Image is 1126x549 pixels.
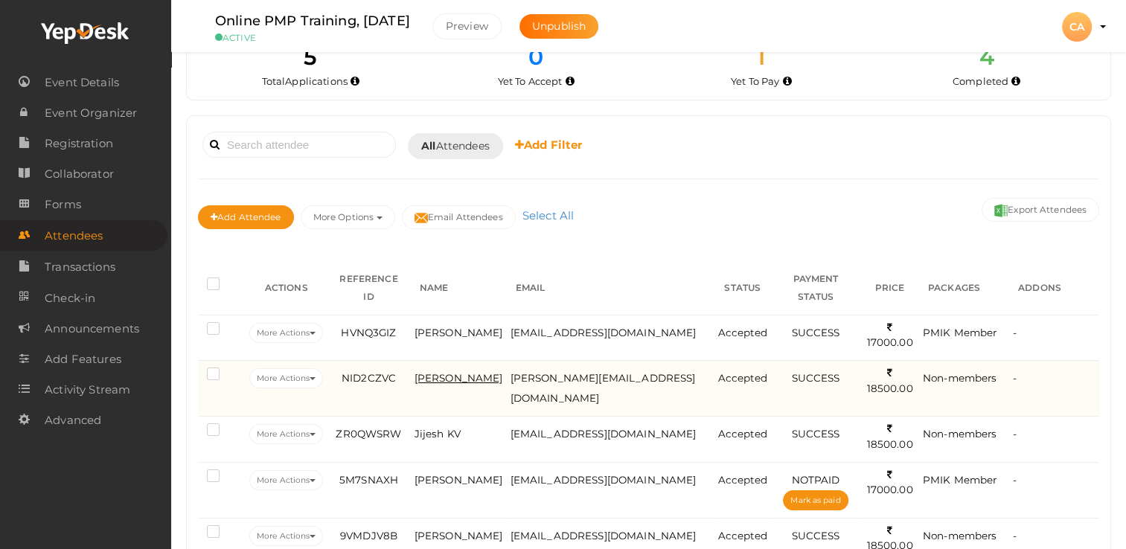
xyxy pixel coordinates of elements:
[249,424,323,444] button: More Actions
[519,208,578,222] a: Select All
[718,530,767,542] span: Accepted
[215,10,410,32] label: Online PMP Training, [DATE]
[402,205,516,229] button: Email Attendees
[432,13,502,39] button: Preview
[528,43,543,71] span: 0
[511,474,697,486] span: [EMAIL_ADDRESS][DOMAIN_NAME]
[566,77,575,86] i: Yet to be accepted by organizer
[249,470,323,490] button: More Actions
[1062,12,1092,42] div: CA
[923,372,997,384] span: Non-members
[198,205,294,229] button: Add Attendee
[415,372,503,384] span: [PERSON_NAME]
[301,205,395,229] button: More Options
[262,75,348,87] span: Total
[790,495,840,505] span: Mark as paid
[511,530,697,542] span: [EMAIL_ADDRESS][DOMAIN_NAME]
[923,474,997,486] span: PMIK Member
[919,261,1009,315] th: PACKAGES
[771,261,860,315] th: PAYMENT STATUS
[341,327,396,338] span: HVNQ3GIZ
[342,372,396,384] span: NID2CZVC
[415,428,461,440] span: Jijesh KV
[421,139,435,152] b: All
[519,14,598,39] button: Unpublish
[866,367,912,394] span: 18500.00
[1013,327,1017,338] span: -
[1013,428,1017,440] span: -
[982,198,1099,222] button: Export Attendees
[791,372,839,384] span: SUCCESS
[45,129,113,158] span: Registration
[791,530,839,542] span: SUCCESS
[511,372,696,404] span: [PERSON_NAME][EMAIL_ADDRESS][DOMAIN_NAME]
[511,428,697,440] span: [EMAIL_ADDRESS][DOMAIN_NAME]
[45,344,121,374] span: Add Features
[249,526,323,546] button: More Actions
[45,68,119,97] span: Event Details
[714,261,771,315] th: STATUS
[1009,261,1099,315] th: ADDONS
[45,221,103,251] span: Attendees
[304,43,317,71] span: 5
[718,327,767,338] span: Accepted
[923,428,997,440] span: Non-members
[718,428,767,440] span: Accepted
[731,75,779,87] span: Yet To Pay
[411,261,507,315] th: NAME
[1062,20,1092,33] profile-pic: CA
[718,474,767,486] span: Accepted
[45,405,101,435] span: Advanced
[953,75,1008,87] span: Completed
[1013,530,1017,542] span: -
[45,190,81,219] span: Forms
[45,283,95,313] span: Check-in
[1058,11,1096,42] button: CA
[246,261,327,315] th: ACTIONS
[249,368,323,388] button: More Actions
[860,261,919,315] th: PRICE
[979,43,994,71] span: 4
[415,530,503,542] span: [PERSON_NAME]
[1013,372,1017,384] span: -
[498,75,563,87] span: Yet To Accept
[339,474,398,486] span: 5M7SNAXH
[340,530,397,542] span: 9VMDJV8B
[339,273,397,302] span: REFERENCE ID
[1011,77,1020,86] i: Accepted and completed payment succesfully
[415,474,503,486] span: [PERSON_NAME]
[45,252,115,282] span: Transactions
[215,32,410,43] small: ACTIVE
[45,375,130,405] span: Activity Stream
[45,314,139,344] span: Announcements
[791,327,839,338] span: SUCCESS
[866,321,912,349] span: 17000.00
[923,327,997,338] span: PMIK Member
[1013,474,1017,486] span: -
[202,132,396,158] input: Search attendee
[421,138,490,154] span: Attendees
[45,159,114,189] span: Collaborator
[866,469,912,496] span: 17000.00
[791,474,839,486] span: NOTPAID
[45,98,137,128] span: Event Organizer
[923,530,997,542] span: Non-members
[783,77,792,86] i: Accepted by organizer and yet to make payment
[718,372,767,384] span: Accepted
[249,323,323,343] button: More Actions
[511,327,697,338] span: [EMAIL_ADDRESS][DOMAIN_NAME]
[866,423,912,450] span: 18500.00
[994,204,1008,217] img: excel.svg
[285,75,348,87] span: Applications
[351,77,359,86] i: Total number of applications
[757,43,765,71] span: 1
[415,211,428,225] img: mail-filled.svg
[783,490,848,510] button: Mark as paid
[515,138,583,152] b: Add Filter
[532,19,586,33] span: Unpublish
[507,261,714,315] th: EMAIL
[336,428,401,440] span: ZR0QWSRW
[415,327,503,338] span: [PERSON_NAME]
[791,428,839,440] span: SUCCESS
